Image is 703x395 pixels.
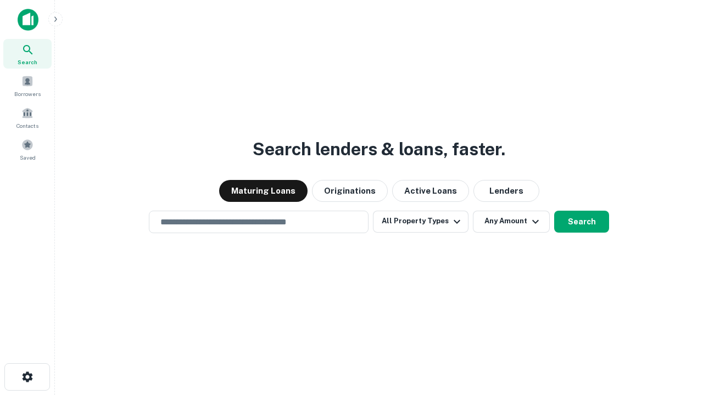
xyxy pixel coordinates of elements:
[392,180,469,202] button: Active Loans
[253,136,505,162] h3: Search lenders & loans, faster.
[3,39,52,69] a: Search
[373,211,468,233] button: All Property Types
[473,180,539,202] button: Lenders
[473,211,550,233] button: Any Amount
[16,121,38,130] span: Contacts
[18,9,38,31] img: capitalize-icon.png
[20,153,36,162] span: Saved
[3,134,52,164] a: Saved
[648,272,703,325] iframe: Chat Widget
[312,180,388,202] button: Originations
[554,211,609,233] button: Search
[219,180,308,202] button: Maturing Loans
[18,58,37,66] span: Search
[3,103,52,132] a: Contacts
[3,71,52,100] a: Borrowers
[14,89,41,98] span: Borrowers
